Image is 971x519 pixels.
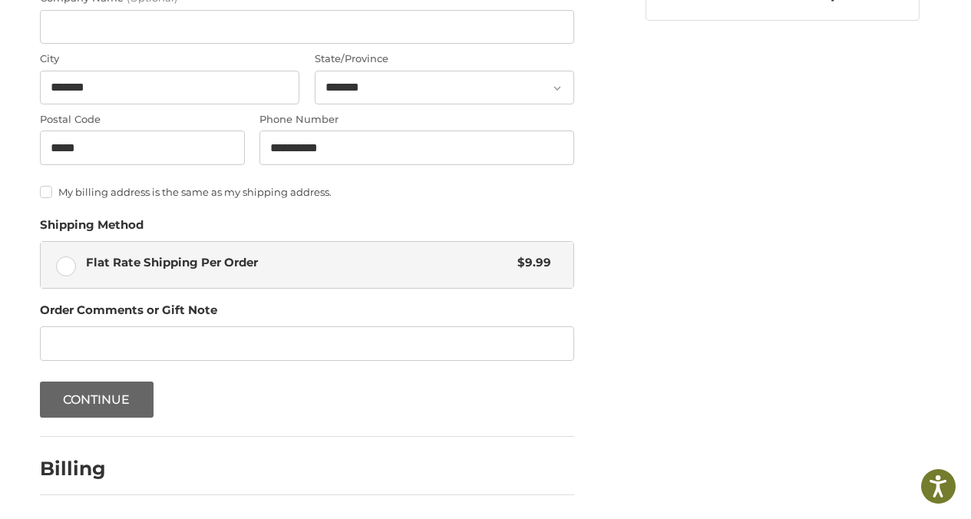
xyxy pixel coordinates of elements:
span: $9.99 [510,254,551,272]
p: We're away right now. Please check back later! [21,23,173,35]
legend: Shipping Method [40,217,144,241]
label: Phone Number [259,112,574,127]
span: Flat Rate Shipping Per Order [86,254,510,272]
label: Postal Code [40,112,245,127]
legend: Order Comments [40,302,217,326]
label: City [40,51,299,67]
label: State/Province [315,51,574,67]
label: My billing address is the same as my shipping address. [40,186,574,198]
h2: Billing [40,457,130,481]
button: Open LiveChat chat widget [177,20,195,38]
button: Continue [40,382,154,418]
